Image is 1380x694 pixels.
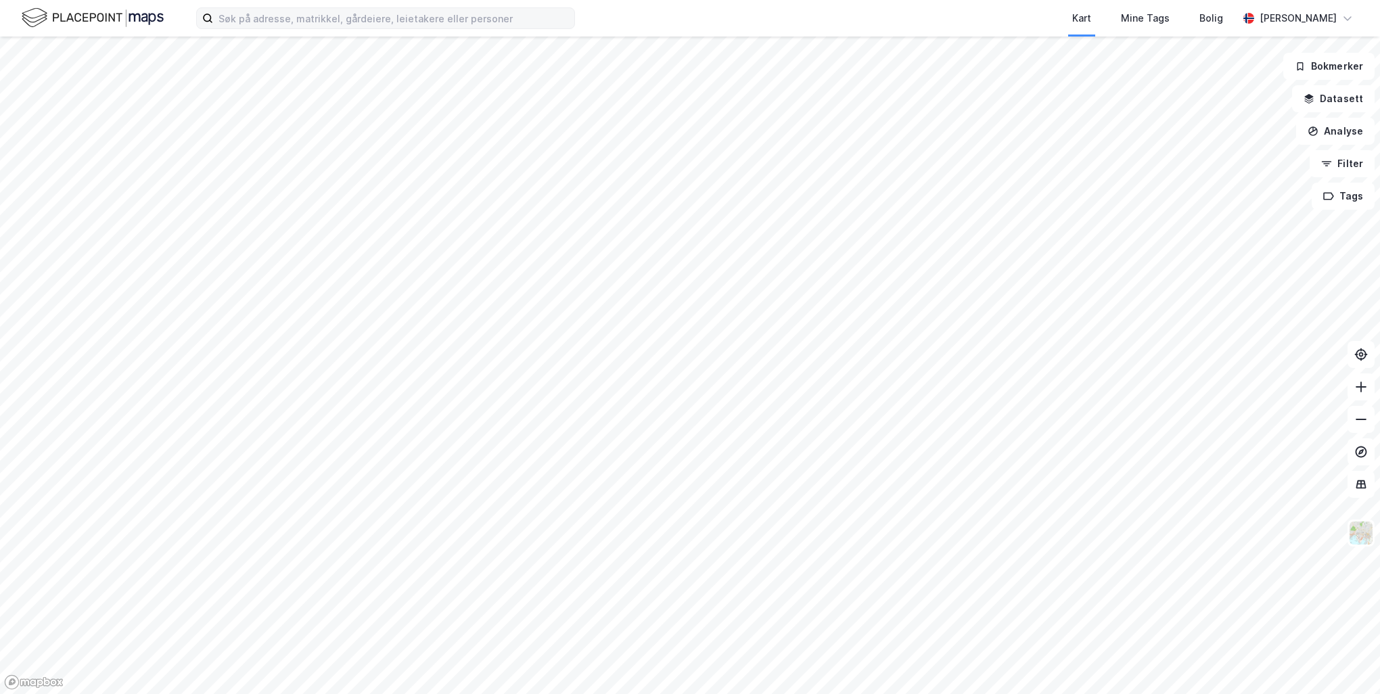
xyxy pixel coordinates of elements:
[1072,10,1091,26] div: Kart
[1260,10,1337,26] div: [PERSON_NAME]
[22,6,164,30] img: logo.f888ab2527a4732fd821a326f86c7f29.svg
[1199,10,1223,26] div: Bolig
[213,8,574,28] input: Søk på adresse, matrikkel, gårdeiere, leietakere eller personer
[1312,629,1380,694] div: Kontrollprogram for chat
[1312,629,1380,694] iframe: Chat Widget
[1121,10,1170,26] div: Mine Tags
